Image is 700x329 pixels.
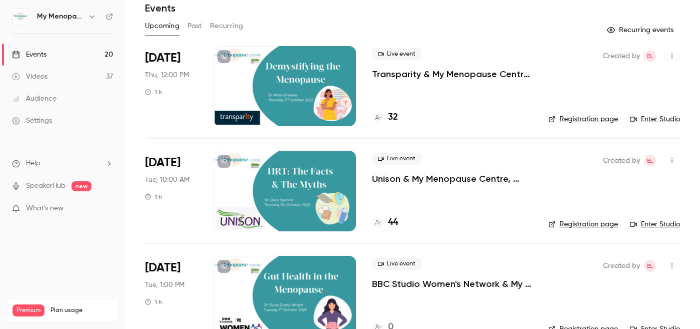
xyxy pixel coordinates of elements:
div: 1 h [145,88,162,96]
span: Emma Lambourne [644,155,656,167]
span: new [71,181,91,191]
span: EL [647,155,653,167]
span: What's new [26,203,63,214]
span: EL [647,50,653,62]
span: Created by [603,260,640,272]
h4: 32 [388,111,398,124]
span: [DATE] [145,155,180,171]
button: Recurring events [602,22,680,38]
span: Plan usage [50,306,112,314]
button: Upcoming [145,18,179,34]
h4: 44 [388,216,398,229]
span: Created by [603,155,640,167]
a: 32 [372,111,398,124]
span: Help [26,158,40,169]
div: Oct 2 Thu, 12:00 PM (Europe/London) [145,46,197,126]
div: Events [12,50,46,60]
span: EL [647,260,653,272]
span: Emma Lambourne [644,50,656,62]
button: Past [187,18,202,34]
div: Settings [12,116,52,126]
span: Premium [12,304,44,316]
iframe: Noticeable Trigger [101,204,113,213]
div: 1 h [145,193,162,201]
div: Audience [12,94,56,104]
a: Registration page [548,114,618,124]
h1: Events [145,2,175,14]
a: Enter Studio [630,114,680,124]
a: Transparity & My Menopause Centre, presents "Demystifying the Menopause" [372,68,532,80]
span: Created by [603,50,640,62]
a: Enter Studio [630,219,680,229]
span: Live event [372,48,421,60]
div: Oct 7 Tue, 10:00 AM (Europe/London) [145,151,197,231]
span: [DATE] [145,50,180,66]
img: My Menopause Centre [12,9,28,25]
span: Emma Lambourne [644,260,656,272]
a: Registration page [548,219,618,229]
a: 44 [372,216,398,229]
span: Tue, 1:00 PM [145,280,184,290]
a: Unison & My Menopause Centre, presents "HRT: The Facts & The Myths" [372,173,532,185]
a: BBC Studio Women's Network & My Menopause Centre, presents Gut Health in the Menopause [372,278,532,290]
span: Tue, 10:00 AM [145,175,189,185]
h6: My Menopause Centre [37,12,84,22]
div: Videos [12,72,47,82]
span: Thu, 12:00 PM [145,70,189,80]
div: 1 h [145,298,162,306]
a: SpeakerHub [26,181,65,191]
li: help-dropdown-opener [12,158,113,169]
span: Live event [372,258,421,270]
span: [DATE] [145,260,180,276]
button: Recurring [210,18,243,34]
span: Live event [372,153,421,165]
